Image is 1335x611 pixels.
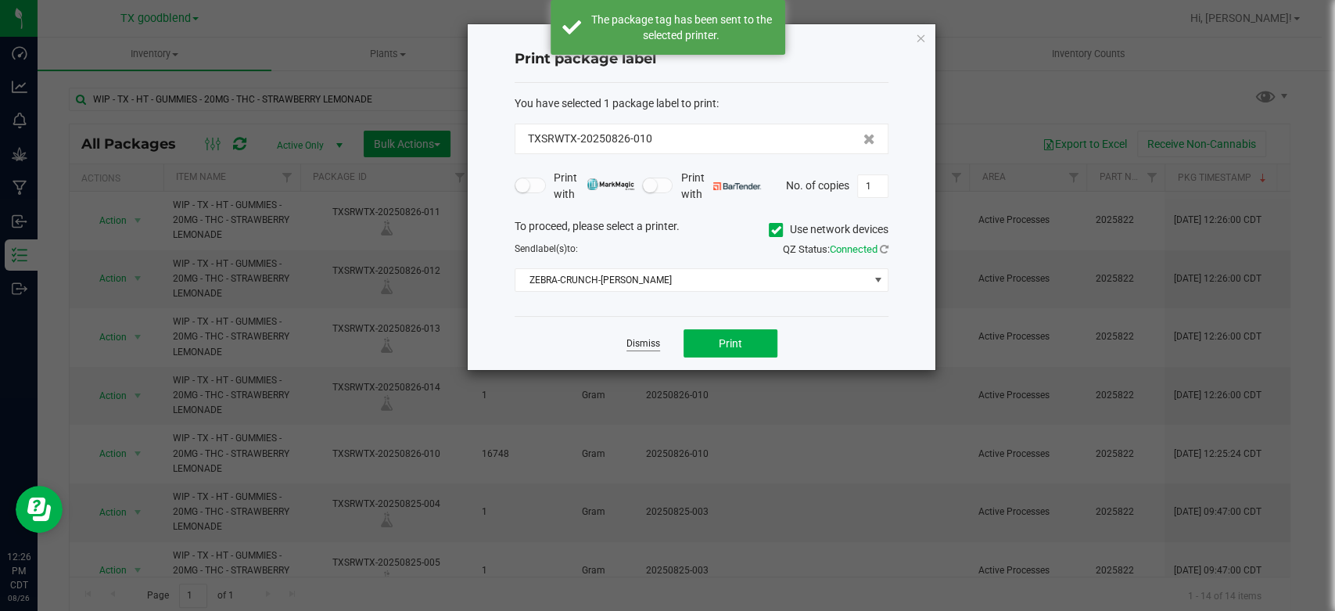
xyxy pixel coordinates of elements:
span: Print with [680,170,761,203]
h4: Print package label [515,49,888,70]
div: To proceed, please select a printer. [503,218,900,242]
span: You have selected 1 package label to print [515,97,716,110]
label: Use network devices [769,221,888,238]
iframe: Resource center [16,486,63,533]
div: The package tag has been sent to the selected printer. [590,12,773,43]
span: ZEBRA-CRUNCH-[PERSON_NAME] [515,269,868,291]
span: Connected [830,243,877,255]
button: Print [684,329,777,358]
img: bartender.png [713,182,761,190]
a: Dismiss [626,337,660,350]
span: label(s) [536,243,567,254]
span: Send to: [515,243,578,254]
img: mark_magic_cybra.png [587,178,634,190]
span: No. of copies [786,178,849,191]
span: Print with [554,170,634,203]
span: Print [719,337,742,350]
span: QZ Status: [783,243,888,255]
span: TXSRWTX-20250826-010 [528,131,652,147]
div: : [515,95,888,112]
